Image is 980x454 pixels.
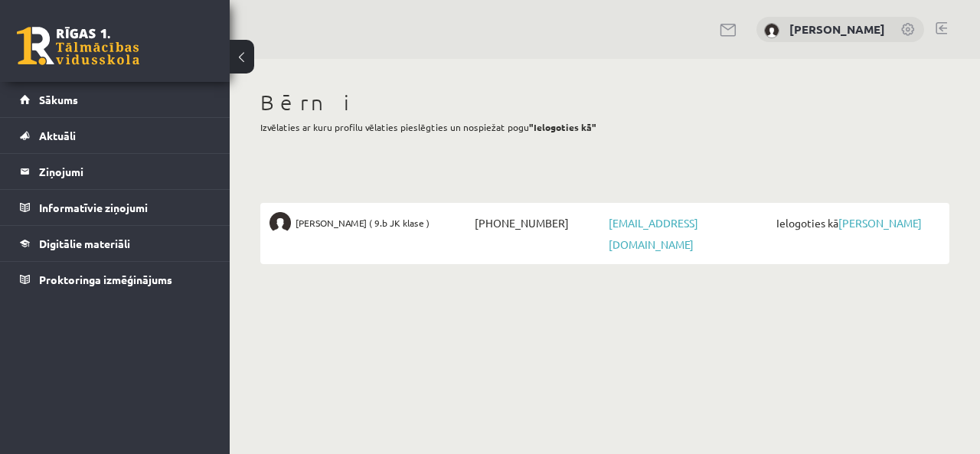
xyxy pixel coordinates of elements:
h1: Bērni [260,90,949,116]
a: Rīgas 1. Tālmācības vidusskola [17,27,139,65]
legend: Informatīvie ziņojumi [39,190,211,225]
a: [EMAIL_ADDRESS][DOMAIN_NAME] [609,216,698,251]
span: [PERSON_NAME] ( 9.b JK klase ) [296,212,430,234]
a: Informatīvie ziņojumi [20,190,211,225]
span: Aktuāli [39,129,76,142]
b: "Ielogoties kā" [529,121,596,133]
a: Sākums [20,82,211,117]
span: Sākums [39,93,78,106]
a: [PERSON_NAME] [838,216,922,230]
a: Ziņojumi [20,154,211,189]
span: Proktoringa izmēģinājums [39,273,172,286]
img: Valdis Valainis [269,212,291,234]
img: Sandra Dāve [764,23,779,38]
span: Digitālie materiāli [39,237,130,250]
legend: Ziņojumi [39,154,211,189]
span: [PHONE_NUMBER] [471,212,605,234]
span: Ielogoties kā [773,212,940,234]
a: Digitālie materiāli [20,226,211,261]
p: Izvēlaties ar kuru profilu vēlaties pieslēgties un nospiežat pogu [260,120,949,134]
a: Aktuāli [20,118,211,153]
a: Proktoringa izmēģinājums [20,262,211,297]
a: [PERSON_NAME] [789,21,885,37]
